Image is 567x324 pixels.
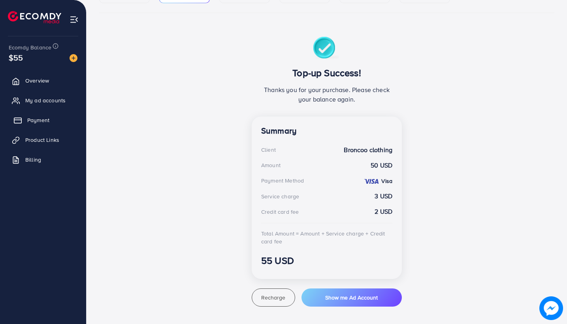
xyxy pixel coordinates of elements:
span: Billing [25,156,41,164]
div: Total Amount = Amount + Service charge + Credit card fee [261,230,392,246]
span: Show me Ad Account [325,294,378,301]
div: Payment Method [261,177,304,185]
span: Recharge [261,294,285,301]
div: Service charge [261,192,299,200]
span: My ad accounts [25,96,66,104]
strong: Visa [381,177,392,185]
span: $55 [8,51,24,64]
img: image [539,296,563,320]
img: credit [364,178,379,185]
strong: 3 USD [375,192,392,201]
img: success [313,37,341,61]
a: Billing [6,152,80,168]
button: Show me Ad Account [301,288,402,307]
img: menu [70,15,79,24]
p: Thanks you for your purchase. Please check your balance again. [261,85,392,104]
img: image [70,54,77,62]
h3: Top-up Success! [261,67,392,79]
div: Amount [261,161,281,169]
a: Overview [6,73,80,89]
a: Payment [6,112,80,128]
a: My ad accounts [6,92,80,108]
button: Recharge [252,288,295,307]
a: Product Links [6,132,80,148]
span: Overview [25,77,49,85]
strong: 50 USD [371,161,392,170]
strong: Broncoo clothing [344,145,392,154]
div: Client [261,146,276,154]
h4: Summary [261,126,392,136]
h3: 55 USD [261,255,392,266]
strong: 2 USD [375,207,392,216]
span: Payment [27,116,49,124]
img: logo [8,11,61,23]
div: Credit card fee [261,208,299,216]
span: Product Links [25,136,59,144]
span: Ecomdy Balance [9,43,51,51]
